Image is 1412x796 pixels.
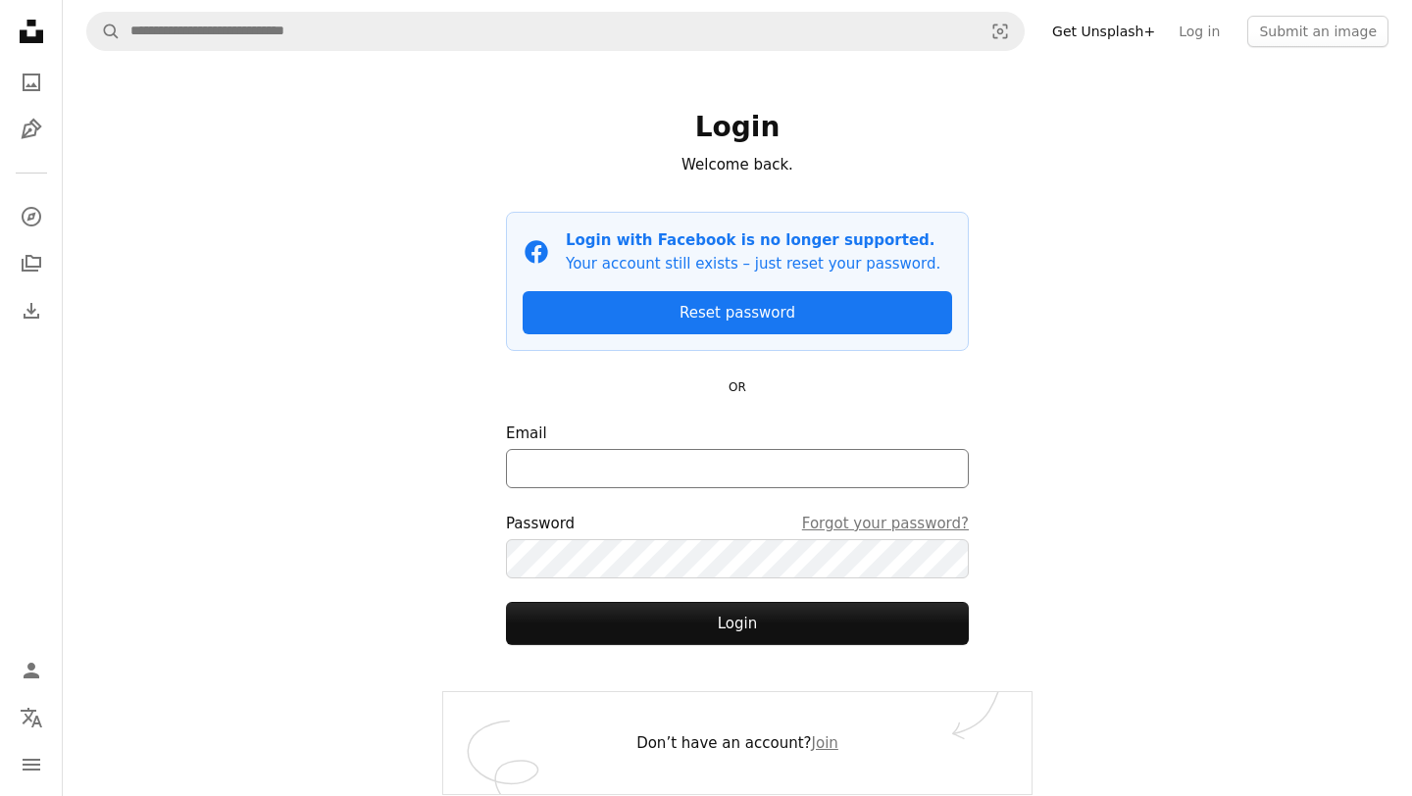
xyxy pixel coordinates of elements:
[1247,16,1388,47] button: Submit an image
[506,110,969,145] h1: Login
[977,13,1024,50] button: Visual search
[506,449,969,488] input: Email
[87,13,121,50] button: Search Unsplash
[12,651,51,690] a: Log in / Sign up
[566,252,940,275] p: Your account still exists – just reset your password.
[12,244,51,283] a: Collections
[802,512,969,535] a: Forgot your password?
[1040,16,1167,47] a: Get Unsplash+
[812,734,838,752] a: Join
[12,291,51,330] a: Download History
[12,745,51,784] button: Menu
[12,698,51,737] button: Language
[1167,16,1232,47] a: Log in
[506,602,969,645] button: Login
[523,291,952,334] a: Reset password
[506,512,969,535] div: Password
[729,380,746,394] small: OR
[443,692,1032,794] div: Don’t have an account?
[12,110,51,149] a: Illustrations
[506,539,969,578] input: PasswordForgot your password?
[12,12,51,55] a: Home — Unsplash
[506,153,969,176] p: Welcome back.
[506,422,969,488] label: Email
[12,197,51,236] a: Explore
[12,63,51,102] a: Photos
[86,12,1025,51] form: Find visuals sitewide
[566,228,940,252] p: Login with Facebook is no longer supported.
